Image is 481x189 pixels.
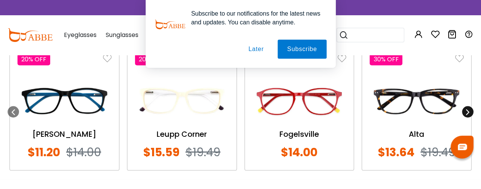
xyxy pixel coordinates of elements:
span: $15.59 [143,144,179,160]
span: $11.20 [28,144,60,160]
img: Machovec [17,77,111,124]
a: Fogelsville [252,128,346,139]
img: notification icon [155,9,185,40]
button: Later [239,40,273,59]
a: [PERSON_NAME] [17,128,111,139]
img: Fogelsville [252,77,346,124]
span: $14.00 [66,144,101,160]
span: $19.49 [186,144,221,160]
span: $14.00 [281,144,317,160]
img: Alta [370,77,464,124]
img: Leupp Corner [135,77,229,124]
a: Alta [370,128,464,139]
button: Subscribe [278,40,326,59]
div: Subscribe to our notifications for the latest news and updates. You can disable anytime. [185,9,327,27]
a: Leupp Corner [135,128,229,139]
